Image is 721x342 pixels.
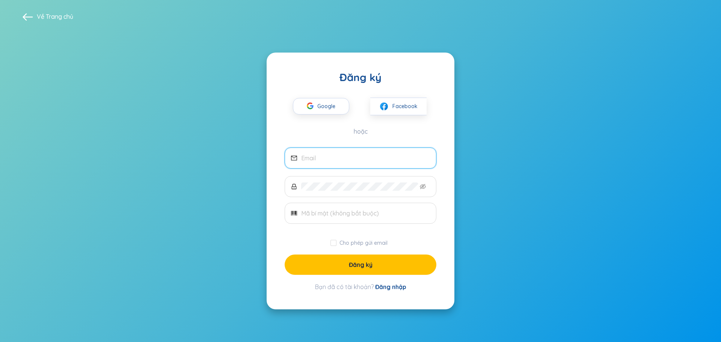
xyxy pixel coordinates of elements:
div: hoặc [285,127,436,136]
span: Cho phép gửi email [336,240,391,246]
span: Facebook [392,102,418,110]
button: facebookFacebook [370,98,427,115]
input: Email [301,154,430,162]
input: Mã bí mật (không bắt buộc) [301,209,430,217]
a: Đăng nhập [375,283,406,291]
span: eye-invisible [420,184,426,190]
a: Trang chủ [46,13,73,20]
span: lock [291,184,297,190]
button: Google [293,98,349,115]
div: Đăng ký [285,71,436,84]
span: mail [291,155,297,161]
button: Đăng ký [285,255,436,275]
img: facebook [379,102,389,111]
span: Google [317,98,339,114]
div: Bạn đã có tài khoản? [285,282,436,291]
span: Đăng ký [349,261,373,269]
span: Về [37,12,73,21]
span: barcode [291,210,297,216]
